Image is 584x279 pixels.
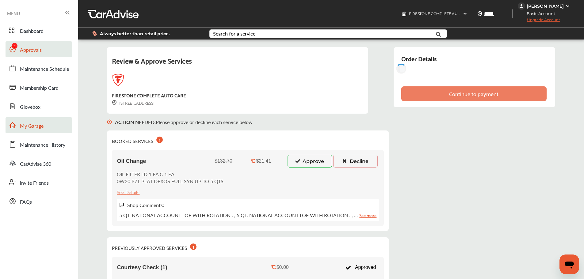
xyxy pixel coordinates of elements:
span: Basic Account [518,10,560,17]
a: My Garage [6,117,72,133]
button: Decline [333,155,378,168]
div: Continue to payment [449,91,498,97]
span: Invite Friends [20,179,49,187]
div: Approved [342,262,379,273]
span: Upgrade Account [518,17,560,25]
div: $132.70 [215,158,232,164]
div: [STREET_ADDRESS] [112,99,155,106]
span: Always better than retail price. [100,32,170,36]
div: Search for a service [213,31,255,36]
div: Review & Approve Services [112,55,363,74]
span: Maintenance History [20,141,65,149]
img: logo-firestone.png [112,74,124,86]
div: $0.00 [277,265,289,270]
div: BOOKED SERVICES [112,135,163,145]
div: See Details [117,188,139,196]
div: 1 [156,137,163,143]
span: Glovebox [20,103,40,111]
span: Approvals [20,46,42,54]
a: Dashboard [6,22,72,38]
img: svg+xml;base64,PHN2ZyB3aWR0aD0iMTYiIGhlaWdodD0iMTciIHZpZXdCb3g9IjAgMCAxNiAxNyIgZmlsbD0ibm9uZSIgeG... [119,202,124,208]
div: FIRESTONE COMPLETE AUTO CARE [112,91,186,99]
div: [PERSON_NAME] [527,3,564,9]
a: Maintenance History [6,136,72,152]
div: $21.41 [256,158,271,164]
p: OIL FILTER LD 1 EA C 1 EA [117,171,223,178]
span: CarAdvise 360 [20,160,51,168]
span: FAQs [20,198,32,206]
span: Maintenance Schedule [20,65,69,73]
a: Approvals [6,41,72,57]
span: Oil Change [117,158,146,164]
b: ACTION NEEDED : [115,119,156,126]
img: header-divider.bc55588e.svg [512,9,513,18]
a: FAQs [6,193,72,209]
span: MENU [7,11,20,16]
label: Shop Comments: [127,202,164,209]
a: CarAdvise 360 [6,155,72,171]
img: jVpblrzwTbfkPYzPPzSLxeg0AAAAASUVORK5CYII= [518,2,525,10]
p: 5 QT. NATIONAL ACCOUNT LOF WITH ROTATION : , 5 QT. NATIONAL ACCOUNT LOF WITH ROTATION : , … [119,212,376,219]
img: WGsFRI8htEPBVLJbROoPRyZpYNWhNONpIPPETTm6eUC0GeLEiAAAAAElFTkSuQmCC [565,4,570,9]
p: 0W20 PZL PLAT DEXOS FULL SYN UP TO 5 QTS [117,178,223,185]
img: svg+xml;base64,PHN2ZyB3aWR0aD0iMTYiIGhlaWdodD0iMTciIHZpZXdCb3g9IjAgMCAxNiAxNyIgZmlsbD0ibm9uZSIgeG... [112,100,117,105]
span: Courtesy Check (1) [117,264,167,271]
span: Dashboard [20,27,44,35]
div: Order Details [401,53,437,64]
a: Glovebox [6,98,72,114]
a: Maintenance Schedule [6,60,72,76]
p: Please approve or decline each service below [115,119,253,126]
div: 1 [190,243,197,250]
a: Invite Friends [6,174,72,190]
img: header-down-arrow.9dd2ce7d.svg [463,11,468,16]
img: dollor_label_vector.a70140d1.svg [92,31,97,36]
a: See more [359,212,376,219]
img: svg+xml;base64,PHN2ZyB3aWR0aD0iMTYiIGhlaWdodD0iMTciIHZpZXdCb3g9IjAgMCAxNiAxNyIgZmlsbD0ibm9uZSIgeG... [107,114,112,130]
img: location_vector.a44bc228.svg [477,11,482,16]
div: PREVIOUSLY APPROVED SERVICES [112,242,197,252]
iframe: Button to launch messaging window [559,254,579,274]
span: Membership Card [20,84,59,92]
a: Membership Card [6,79,72,95]
span: FIRESTONE COMPLETE AUTO CARE , [STREET_ADDRESS] [GEOGRAPHIC_DATA] , IL 60605 [409,11,567,16]
img: header-home-logo.8d720a4f.svg [402,11,407,16]
span: My Garage [20,122,44,130]
button: Approve [288,155,332,168]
